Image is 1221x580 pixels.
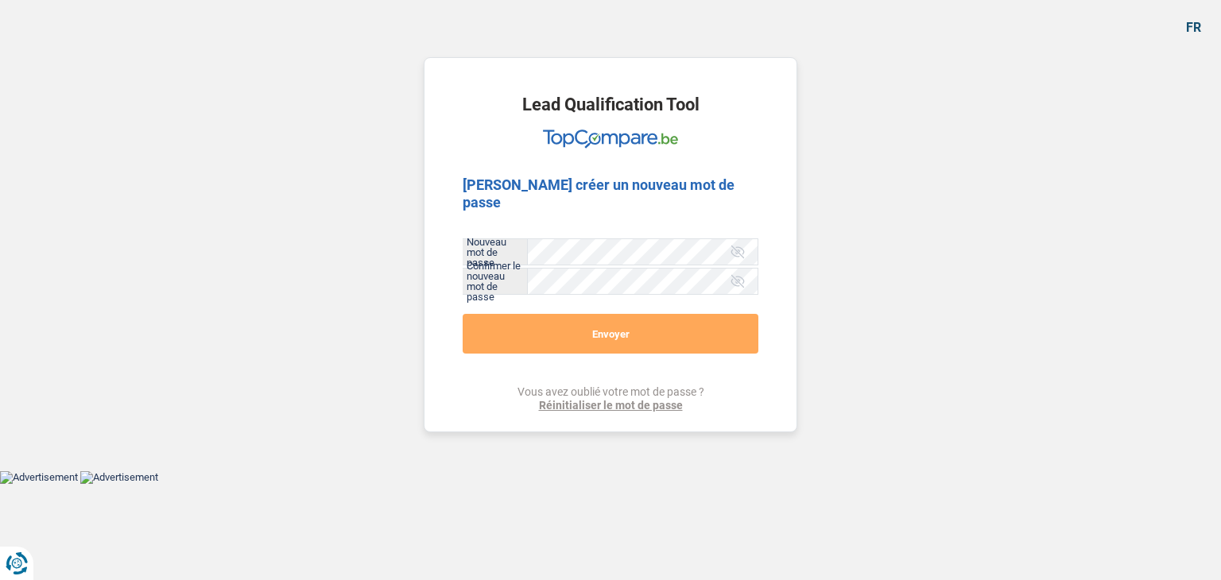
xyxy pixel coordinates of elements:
h1: Lead Qualification Tool [522,96,700,114]
label: Confirmer le nouveau mot de passe [463,269,527,294]
div: Vous avez oublié votre mot de passe ? [517,385,704,412]
img: Advertisement [80,471,158,484]
button: Envoyer [463,314,758,354]
label: Nouveau mot de passe [463,239,527,265]
div: fr [1186,20,1201,35]
h2: [PERSON_NAME] créer un nouveau mot de passe [463,176,758,211]
a: Réinitialiser le mot de passe [517,399,704,412]
img: TopCompare Logo [543,130,678,149]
